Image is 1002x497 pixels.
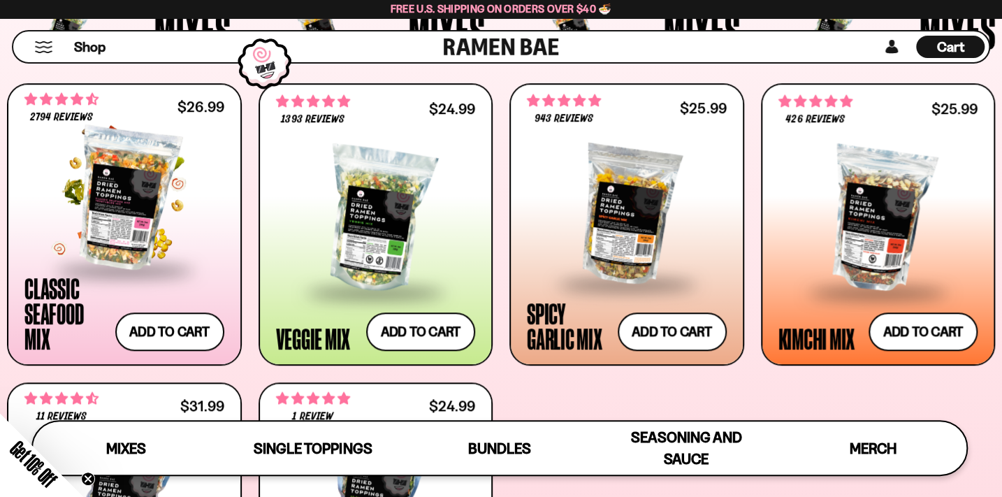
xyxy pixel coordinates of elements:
a: Bundles [406,422,593,475]
a: Merch [780,422,966,475]
div: $31.99 [180,399,224,412]
span: Shop [74,38,106,57]
span: 1393 reviews [281,114,344,125]
span: Merch [850,440,896,457]
button: Add to cart [618,312,727,351]
button: Add to cart [366,312,475,351]
div: $24.99 [429,102,475,115]
div: Spicy Garlic Mix [527,301,611,351]
span: Cart [937,38,964,55]
span: 4.75 stars [527,92,601,110]
div: $25.99 [931,102,978,115]
span: 2794 reviews [30,112,93,123]
div: Veggie Mix [276,326,351,351]
button: Add to cart [869,312,978,351]
div: Kimchi Mix [778,326,855,351]
div: $26.99 [177,100,224,113]
span: 5.00 stars [276,389,350,408]
button: Add to cart [115,312,224,351]
span: Single Toppings [254,440,372,457]
span: 4.76 stars [778,92,852,110]
span: 4.68 stars [24,90,99,108]
a: 4.75 stars 943 reviews $25.99 Spicy Garlic Mix Add to cart [509,83,744,366]
a: Single Toppings [219,422,406,475]
div: $25.99 [680,101,726,115]
span: 4.64 stars [24,389,99,408]
a: 4.76 stars 1393 reviews $24.99 Veggie Mix Add to cart [259,83,493,366]
a: Shop [74,36,106,58]
a: 4.76 stars 426 reviews $25.99 Kimchi Mix Add to cart [761,83,996,366]
div: Cart [916,31,985,62]
div: Classic Seafood Mix [24,275,108,351]
span: 426 reviews [785,114,844,125]
span: Free U.S. Shipping on Orders over $40 🍜 [391,2,612,15]
button: Close teaser [81,472,95,486]
a: Seasoning and Sauce [593,422,780,475]
span: 11 reviews [36,411,87,422]
span: Get 10% Off [6,436,61,491]
span: Bundles [468,440,531,457]
span: 943 reviews [535,113,593,124]
span: 1 review [292,411,333,422]
span: 4.76 stars [276,92,350,110]
span: Seasoning and Sauce [631,428,742,468]
a: Mixes [33,422,219,475]
button: Mobile Menu Trigger [34,41,53,53]
div: $24.99 [429,399,475,412]
span: Mixes [106,440,146,457]
a: 4.68 stars 2794 reviews $26.99 Classic Seafood Mix Add to cart [7,83,242,366]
